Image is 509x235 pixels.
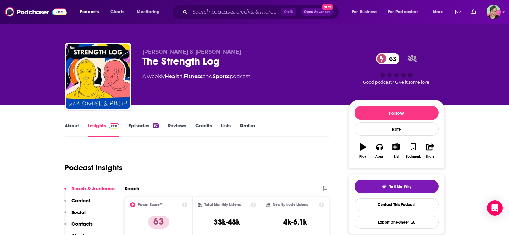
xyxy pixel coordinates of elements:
[5,6,67,18] img: Podchaser - Follow, Share and Rate Podcasts
[148,216,169,229] p: 63
[138,203,163,207] h2: Power Score™
[178,5,345,19] div: Search podcasts, credits, & more...
[66,44,130,109] img: The Strength Log
[64,197,90,209] button: Content
[388,7,419,16] span: For Podcasters
[382,184,387,189] img: tell me why sparkle
[109,123,120,129] img: Podchaser Pro
[355,139,371,162] button: Play
[348,49,445,89] div: 63Good podcast? Give it some love!
[240,122,255,137] a: Similar
[204,203,241,207] h2: Total Monthly Listens
[355,106,439,120] button: Follow
[88,122,120,137] a: InsightsPodchaser Pro
[168,122,186,137] a: Reviews
[382,53,399,64] span: 63
[64,185,115,197] button: Reach & Audience
[301,8,334,16] button: Open AdvancedNew
[64,221,93,233] button: Contacts
[384,7,428,17] button: open menu
[128,122,158,137] a: Episodes97
[363,80,430,85] span: Good podcast? Give it some love!
[142,49,241,55] span: [PERSON_NAME] & [PERSON_NAME]
[426,155,434,158] div: Share
[195,122,212,137] a: Credits
[132,7,168,17] button: open menu
[190,7,281,17] input: Search podcasts, credits, & more...
[125,185,139,192] h2: Reach
[355,122,439,136] div: Rate
[106,7,128,17] a: Charts
[80,7,99,16] span: Podcasts
[153,123,158,128] div: 97
[71,185,115,192] p: Reach & Audience
[65,163,123,173] h1: Podcast Insights
[375,155,384,158] div: Apps
[213,73,230,79] a: Sports
[137,7,160,16] span: Monitoring
[71,209,86,215] p: Social
[65,122,79,137] a: About
[469,6,479,17] a: Show notifications dropdown
[487,5,501,19] span: Logged in as LizDVictoryBelt
[487,5,501,19] img: User Profile
[75,7,107,17] button: open menu
[352,7,377,16] span: For Business
[433,7,443,16] span: More
[388,139,405,162] button: List
[422,139,438,162] button: Share
[71,221,93,227] p: Contacts
[304,10,331,14] span: Open Advanced
[322,4,333,10] span: New
[110,7,124,16] span: Charts
[487,5,501,19] button: Show profile menu
[355,198,439,211] a: Contact This Podcast
[406,155,421,158] div: Bookmark
[165,73,183,79] a: Health
[394,155,399,158] div: List
[64,209,86,221] button: Social
[221,122,231,137] a: Lists
[359,155,366,158] div: Play
[355,216,439,229] button: Export One-Sheet
[273,203,308,207] h2: New Episode Listens
[371,139,388,162] button: Apps
[71,197,90,203] p: Content
[487,200,503,216] div: Open Intercom Messenger
[203,73,213,79] span: and
[376,53,399,64] a: 63
[184,73,203,79] a: Fitness
[428,7,452,17] button: open menu
[281,8,296,16] span: Ctrl K
[214,217,240,227] h3: 33k-48k
[142,73,250,80] div: A weekly podcast
[355,180,439,193] button: tell me why sparkleTell Me Why
[405,139,422,162] button: Bookmark
[347,7,385,17] button: open menu
[283,217,307,227] h3: 4k-6.1k
[389,184,411,189] span: Tell Me Why
[183,73,184,79] span: ,
[453,6,464,17] a: Show notifications dropdown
